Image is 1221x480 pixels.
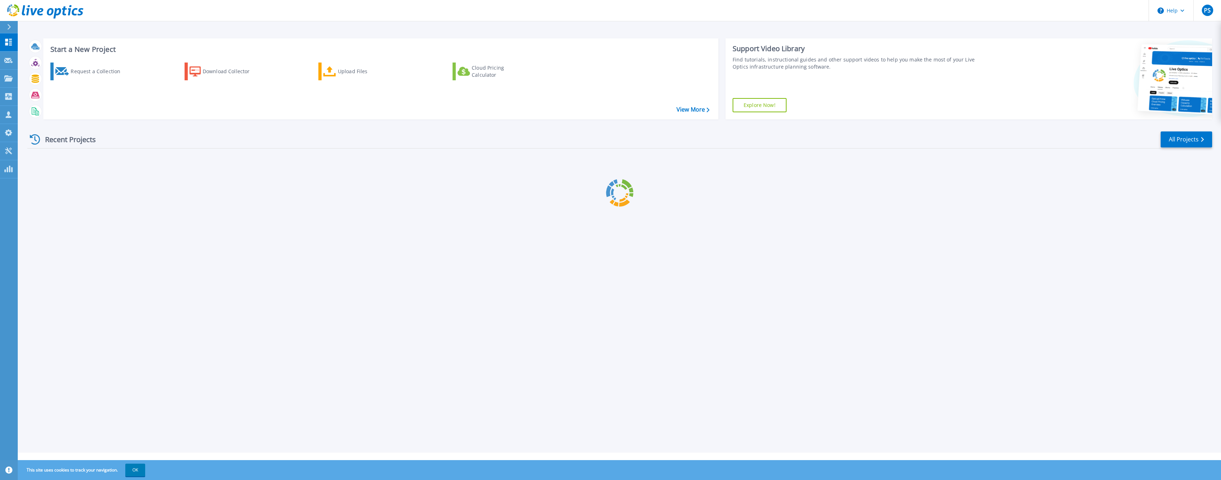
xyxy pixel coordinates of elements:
h3: Start a New Project [50,45,709,53]
a: Request a Collection [50,63,130,80]
span: PS [1204,7,1211,13]
div: Request a Collection [71,64,127,79]
div: Upload Files [338,64,395,79]
a: Cloud Pricing Calculator [453,63,532,80]
div: Cloud Pricing Calculator [472,64,529,79]
a: Download Collector [185,63,264,80]
button: OK [125,464,145,476]
div: Download Collector [203,64,259,79]
div: Find tutorials, instructional guides and other support videos to help you make the most of your L... [733,56,987,70]
a: View More [677,106,710,113]
div: Recent Projects [27,131,105,148]
a: Explore Now! [733,98,787,112]
div: Support Video Library [733,44,987,53]
span: This site uses cookies to track your navigation. [20,464,145,476]
a: All Projects [1161,131,1212,147]
a: Upload Files [318,63,398,80]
